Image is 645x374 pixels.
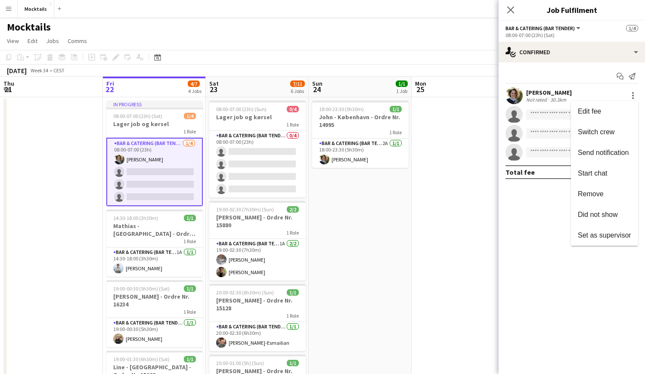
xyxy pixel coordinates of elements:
span: Edit fee [578,108,601,115]
button: Switch crew [571,122,638,142]
span: Remove [578,190,604,198]
button: Send notification [571,142,638,163]
span: Send notification [578,149,629,156]
button: Start chat [571,163,638,184]
button: Remove [571,184,638,204]
button: Set as supervisor [571,225,638,246]
button: Edit fee [571,101,638,122]
button: Did not show [571,204,638,225]
span: Switch crew [578,128,614,136]
span: Start chat [578,170,607,177]
span: Did not show [578,211,618,218]
span: Set as supervisor [578,232,631,239]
